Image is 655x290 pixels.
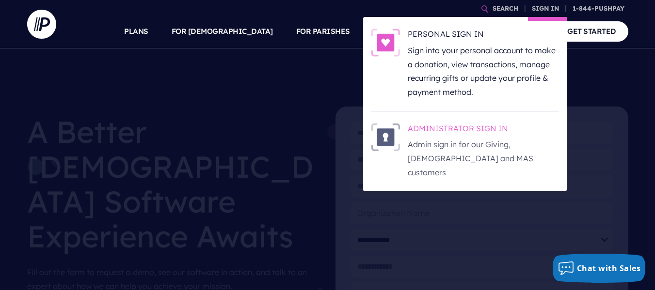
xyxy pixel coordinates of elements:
[496,15,532,48] a: COMPANY
[296,15,350,48] a: FOR PARISHES
[553,254,646,283] button: Chat with Sales
[373,15,416,48] a: SOLUTIONS
[577,263,641,274] span: Chat with Sales
[371,29,559,99] a: PERSONAL SIGN IN - Illustration PERSONAL SIGN IN Sign into your personal account to make a donati...
[172,15,273,48] a: FOR [DEMOGRAPHIC_DATA]
[124,15,148,48] a: PLANS
[408,137,559,179] p: Admin sign in for our Giving, [DEMOGRAPHIC_DATA] and MAS customers
[439,15,473,48] a: EXPLORE
[408,29,559,43] h6: PERSONAL SIGN IN
[408,123,559,137] h6: ADMINISTRATOR SIGN IN
[371,123,400,151] img: ADMINISTRATOR SIGN IN - Illustration
[555,21,628,41] a: GET STARTED
[408,44,559,99] p: Sign into your personal account to make a donation, view transactions, manage recurring gifts or ...
[371,29,400,57] img: PERSONAL SIGN IN - Illustration
[371,123,559,180] a: ADMINISTRATOR SIGN IN - Illustration ADMINISTRATOR SIGN IN Admin sign in for our Giving, [DEMOGRA...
